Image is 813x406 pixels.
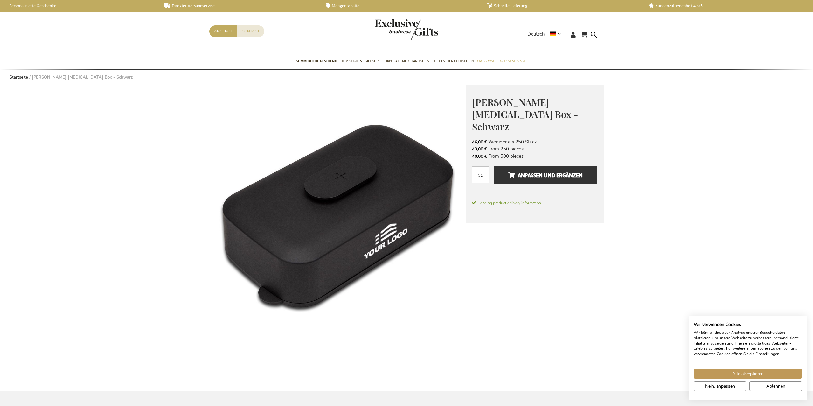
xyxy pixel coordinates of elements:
span: Loading product delivery information. [472,200,597,206]
a: Personalisierte Geschenke [3,3,154,9]
button: Alle verweigern cookies [749,381,802,391]
span: 43,00 € [472,146,487,152]
span: Alle akzeptieren [732,370,764,377]
span: Pro Budget [477,58,497,65]
span: Sommerliche geschenke [296,58,338,65]
span: Anpassen und ergänzen [508,170,583,180]
a: store logo [375,19,406,40]
button: Anpassen und ergänzen [494,166,597,184]
a: Contact [237,25,264,37]
span: Ablehnen [766,383,785,389]
h2: Wir verwenden Cookies [694,322,802,327]
a: Angebot [209,25,237,37]
span: 46,00 € [472,139,487,145]
span: 40,00 € [472,153,487,159]
a: Direkter Versandservice [164,3,316,9]
a: Kundenzufriedenheit 4,6/5 [649,3,800,9]
a: Stolp Digital Detox Box - Logo On Top [339,345,367,375]
li: From 250 pieces [472,145,597,152]
span: TOP 50 Gifts [341,58,362,65]
img: Exclusive Business gifts logo [375,19,438,40]
button: cookie Einstellungen anpassen [694,381,746,391]
li: Weniger als 250 Stück [472,138,597,145]
strong: [PERSON_NAME] [MEDICAL_DATA] Box - Schwarz [32,74,133,80]
span: Select Geschenk Gutschein [427,58,474,65]
a: Startseite [10,74,28,80]
a: Schnelle Lieferung [487,3,638,9]
a: Stolp Digital Detox Box - Schwarz [278,345,306,375]
span: Deutsch [527,31,545,38]
div: Deutsch [527,31,566,38]
span: Nein, anpassen [705,383,735,389]
button: Akzeptieren Sie alle cookies [694,369,802,379]
span: Gift Sets [365,58,379,65]
a: Stolp Digital Detox Box - Logo On Top [400,345,428,375]
a: Mengenrabatte [326,3,477,9]
span: Gelegenheiten [500,58,525,65]
a: Stolp Digital Detox Box - Logo On Top [308,345,336,375]
span: Corporate Merchandise [383,58,424,65]
img: Stolp Digital Detox Box - Schwarz [209,85,466,342]
span: [PERSON_NAME] [MEDICAL_DATA] Box - Schwarz [472,96,578,133]
p: Wir können diese zur Analyse unserer Besucherdaten platzieren, um unsere Webseite zu verbessern, ... [694,330,802,357]
li: From 500 pieces [472,153,597,160]
a: Stolp Digital Detox Box - Logo On Top [369,345,397,375]
input: Menge [472,166,489,183]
